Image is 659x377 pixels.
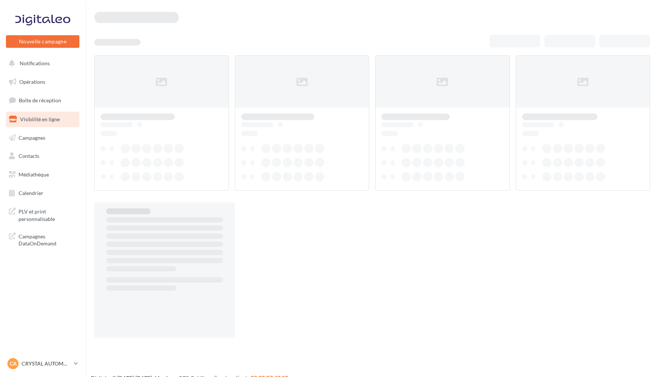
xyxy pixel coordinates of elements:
span: Opérations [19,79,45,85]
a: Contacts [4,148,81,164]
span: Campagnes [19,134,45,140]
button: Nouvelle campagne [6,35,79,48]
a: Calendrier [4,185,81,201]
a: CA CRYSTAL AUTOMOBILES [6,357,79,371]
a: Visibilité en ligne [4,112,81,127]
a: Opérations [4,74,81,90]
p: CRYSTAL AUTOMOBILES [22,360,71,367]
span: CA [10,360,17,367]
span: PLV et print personnalisable [19,206,76,222]
a: Campagnes [4,130,81,146]
span: Boîte de réception [19,97,61,103]
span: Visibilité en ligne [20,116,60,122]
a: Campagnes DataOnDemand [4,228,81,250]
span: Contacts [19,153,39,159]
span: Notifications [20,60,50,66]
a: PLV et print personnalisable [4,204,81,225]
span: Campagnes DataOnDemand [19,231,76,247]
a: Médiathèque [4,167,81,182]
span: Calendrier [19,190,43,196]
a: Boîte de réception [4,92,81,108]
button: Notifications [4,56,78,71]
span: Médiathèque [19,171,49,178]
